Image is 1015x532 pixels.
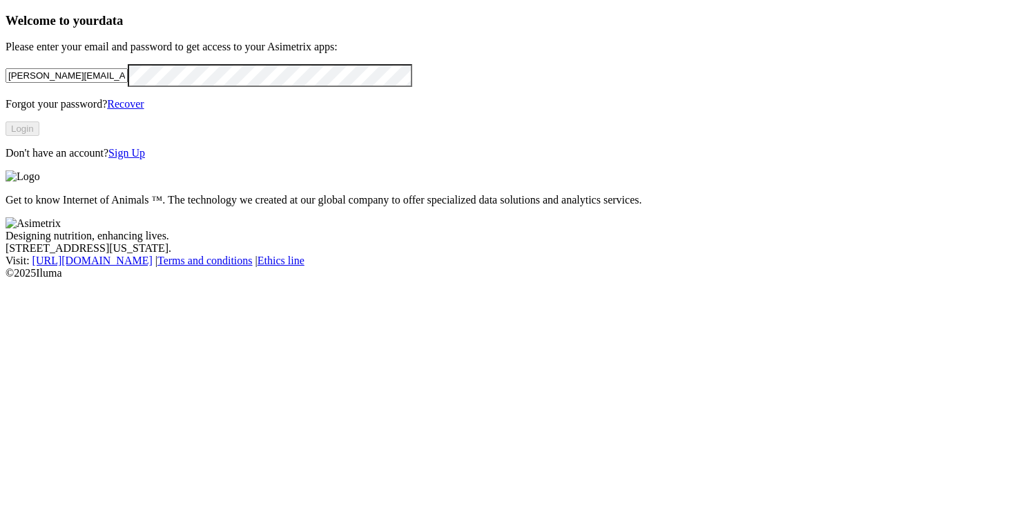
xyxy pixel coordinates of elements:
a: Terms and conditions [157,255,253,266]
img: Asimetrix [6,217,61,230]
p: Get to know Internet of Animals ™. The technology we created at our global company to offer speci... [6,194,1009,206]
button: Login [6,121,39,136]
img: Logo [6,170,40,183]
a: Sign Up [108,147,145,159]
div: © 2025 Iluma [6,267,1009,279]
input: Your email [6,68,128,83]
a: [URL][DOMAIN_NAME] [32,255,153,266]
div: Visit : | | [6,255,1009,267]
a: Ethics line [258,255,304,266]
div: [STREET_ADDRESS][US_STATE]. [6,242,1009,255]
a: Recover [107,98,144,110]
p: Please enter your email and password to get access to your Asimetrix apps: [6,41,1009,53]
span: data [99,13,123,28]
h3: Welcome to your [6,13,1009,28]
p: Forgot your password? [6,98,1009,110]
p: Don't have an account? [6,147,1009,159]
div: Designing nutrition, enhancing lives. [6,230,1009,242]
